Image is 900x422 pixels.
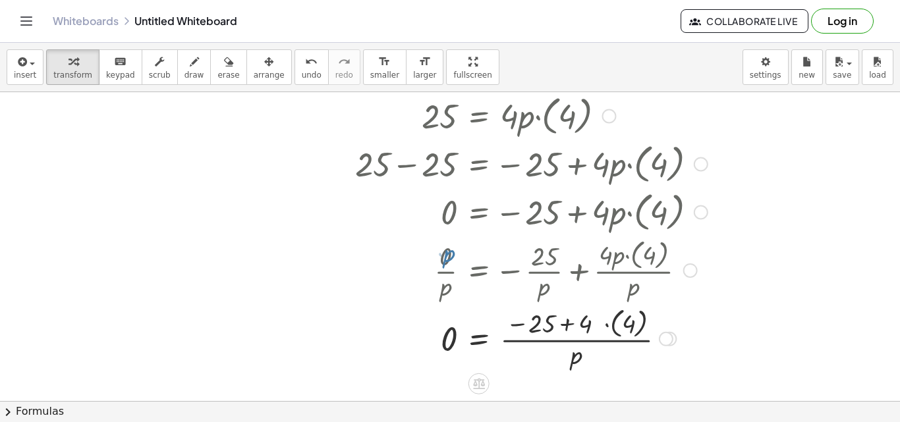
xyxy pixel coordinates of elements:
[217,70,239,80] span: erase
[869,70,886,80] span: load
[826,49,859,85] button: save
[149,70,171,80] span: scrub
[378,54,391,70] i: format_size
[750,70,781,80] span: settings
[210,49,246,85] button: erase
[743,49,789,85] button: settings
[302,70,322,80] span: undo
[370,70,399,80] span: smaller
[418,54,431,70] i: format_size
[791,49,823,85] button: new
[7,49,43,85] button: insert
[46,49,99,85] button: transform
[446,49,499,85] button: fullscreen
[99,49,142,85] button: keyboardkeypad
[53,14,119,28] a: Whiteboards
[177,49,211,85] button: draw
[363,49,407,85] button: format_sizesmaller
[413,70,436,80] span: larger
[295,49,329,85] button: undoundo
[335,70,353,80] span: redo
[16,11,37,32] button: Toggle navigation
[799,70,815,80] span: new
[338,54,351,70] i: redo
[14,70,36,80] span: insert
[142,49,178,85] button: scrub
[53,70,92,80] span: transform
[106,70,135,80] span: keypad
[468,373,490,394] div: Apply the same math to both sides of the equation
[246,49,292,85] button: arrange
[114,54,127,70] i: keyboard
[184,70,204,80] span: draw
[453,70,492,80] span: fullscreen
[862,49,893,85] button: load
[811,9,874,34] button: Log in
[328,49,360,85] button: redoredo
[254,70,285,80] span: arrange
[406,49,443,85] button: format_sizelarger
[305,54,318,70] i: undo
[681,9,808,33] button: Collaborate Live
[692,15,797,27] span: Collaborate Live
[833,70,851,80] span: save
